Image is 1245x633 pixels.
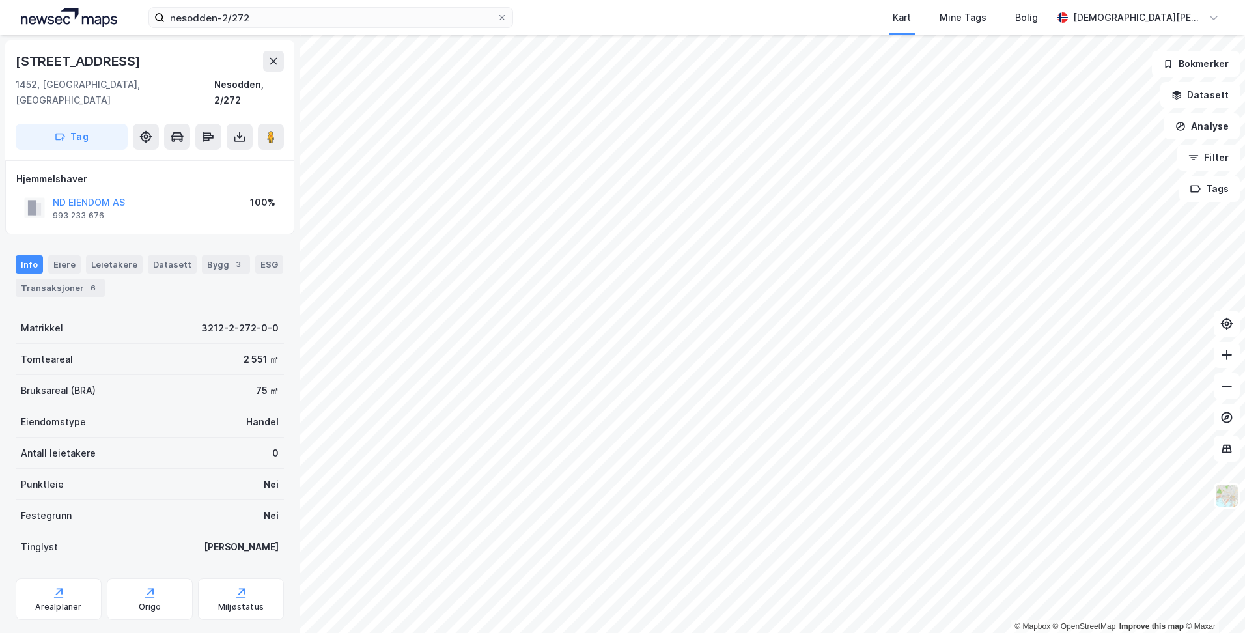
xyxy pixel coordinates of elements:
[1177,145,1240,171] button: Filter
[1119,622,1184,631] a: Improve this map
[165,8,497,27] input: Søk på adresse, matrikkel, gårdeiere, leietakere eller personer
[21,414,86,430] div: Eiendomstype
[255,255,283,274] div: ESG
[250,195,275,210] div: 100%
[1073,10,1203,25] div: [DEMOGRAPHIC_DATA][PERSON_NAME]
[893,10,911,25] div: Kart
[1214,483,1239,508] img: Z
[16,171,283,187] div: Hjemmelshaver
[201,320,279,336] div: 3212-2-272-0-0
[16,51,143,72] div: [STREET_ADDRESS]
[256,383,279,399] div: 75 ㎡
[48,255,81,274] div: Eiere
[204,539,279,555] div: [PERSON_NAME]
[16,124,128,150] button: Tag
[272,445,279,461] div: 0
[16,77,214,108] div: 1452, [GEOGRAPHIC_DATA], [GEOGRAPHIC_DATA]
[264,477,279,492] div: Nei
[21,508,72,524] div: Festegrunn
[21,539,58,555] div: Tinglyst
[21,320,63,336] div: Matrikkel
[16,279,105,297] div: Transaksjoner
[1053,622,1116,631] a: OpenStreetMap
[1160,82,1240,108] button: Datasett
[16,255,43,274] div: Info
[232,258,245,271] div: 3
[202,255,250,274] div: Bygg
[1152,51,1240,77] button: Bokmerker
[218,602,264,612] div: Miljøstatus
[1164,113,1240,139] button: Analyse
[21,445,96,461] div: Antall leietakere
[86,255,143,274] div: Leietakere
[21,477,64,492] div: Punktleie
[1179,176,1240,202] button: Tags
[21,8,117,27] img: logo.a4113a55bc3d86da70a041830d287a7e.svg
[148,255,197,274] div: Datasett
[264,508,279,524] div: Nei
[214,77,284,108] div: Nesodden, 2/272
[139,602,161,612] div: Origo
[940,10,986,25] div: Mine Tags
[1180,570,1245,633] div: Kontrollprogram for chat
[87,281,100,294] div: 6
[21,352,73,367] div: Tomteareal
[1180,570,1245,633] iframe: Chat Widget
[244,352,279,367] div: 2 551 ㎡
[53,210,104,221] div: 993 233 676
[35,602,81,612] div: Arealplaner
[1015,10,1038,25] div: Bolig
[21,383,96,399] div: Bruksareal (BRA)
[1014,622,1050,631] a: Mapbox
[246,414,279,430] div: Handel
